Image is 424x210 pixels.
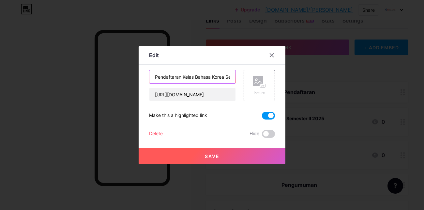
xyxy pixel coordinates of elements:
[149,130,163,138] div: Delete
[149,112,207,120] div: Make this a highlighted link
[253,90,266,95] div: Picture
[139,148,285,164] button: Save
[149,51,159,59] div: Edit
[149,88,235,101] input: URL
[205,153,220,159] span: Save
[250,130,259,138] span: Hide
[149,70,235,83] input: Title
